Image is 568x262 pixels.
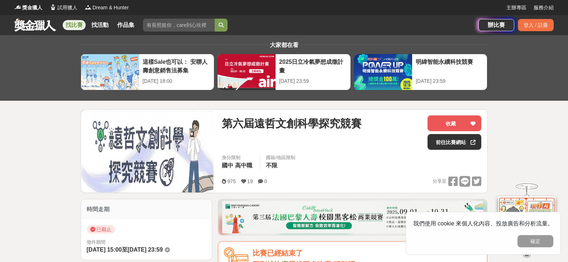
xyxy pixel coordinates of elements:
[517,235,553,247] button: 確定
[14,4,22,11] img: Logo
[92,4,129,11] span: Dream & Hunter
[247,178,253,184] span: 19
[416,77,483,85] div: [DATE] 23:59
[85,4,92,11] img: Logo
[354,54,487,90] a: 明緯智能永續科技競賽[DATE] 23:59
[266,162,277,168] span: 不限
[433,176,447,187] span: 分享至
[85,4,129,11] a: LogoDream & Hunter
[279,58,347,74] div: 2025日立冷氣夢想成徵計畫
[22,4,42,11] span: 獎金獵人
[87,247,122,253] span: [DATE] 15:00
[81,199,212,219] div: 時間走期
[222,115,362,132] span: 第六屆遠哲文創科學探究競賽
[87,239,105,245] span: 徵件期間
[253,247,481,259] div: 比賽已經結束了
[264,178,267,184] span: 0
[478,19,514,31] a: 辦比賽
[534,4,554,11] a: 服務介紹
[268,42,300,48] span: 大家都在看
[81,54,214,90] a: 這樣Sale也可以： 安聯人壽創意銷售法募集[DATE] 18:00
[143,19,215,32] input: 有長照挺你，care到心坎裡！青春出手，拍出照顧 影音徵件活動
[128,247,163,253] span: [DATE] 23:59
[143,58,210,74] div: 這樣Sale也可以： 安聯人壽創意銷售法募集
[227,178,235,184] span: 975
[49,4,57,11] img: Logo
[87,225,115,234] span: 已截止
[217,54,351,90] a: 2025日立冷氣夢想成徵計畫[DATE] 23:59
[143,77,210,85] div: [DATE] 18:00
[81,110,215,192] img: Cover Image
[114,20,137,30] a: 作品集
[498,196,555,244] img: d2146d9a-e6f6-4337-9592-8cefde37ba6b.png
[222,162,233,168] span: 國中
[279,77,347,85] div: [DATE] 23:59
[235,162,252,168] span: 高中職
[63,20,86,30] a: 找比賽
[428,134,481,150] a: 前往比賽網站
[506,4,526,11] a: 主辦專區
[14,4,42,11] a: Logo獎金獵人
[49,4,77,11] a: Logo試用獵人
[266,154,295,161] div: 國籍/地區限制
[518,19,554,31] div: 登入 / 註冊
[222,154,254,161] div: 身分限制
[416,58,483,74] div: 明緯智能永續科技競賽
[413,220,553,227] span: 我們使用 cookie 來個人化內容、投放廣告和分析流量。
[428,115,481,131] button: 收藏
[122,247,128,253] span: 至
[89,20,111,30] a: 找活動
[57,4,77,11] span: 試用獵人
[222,201,483,233] img: 331336aa-f601-432f-a281-8c17b531526f.png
